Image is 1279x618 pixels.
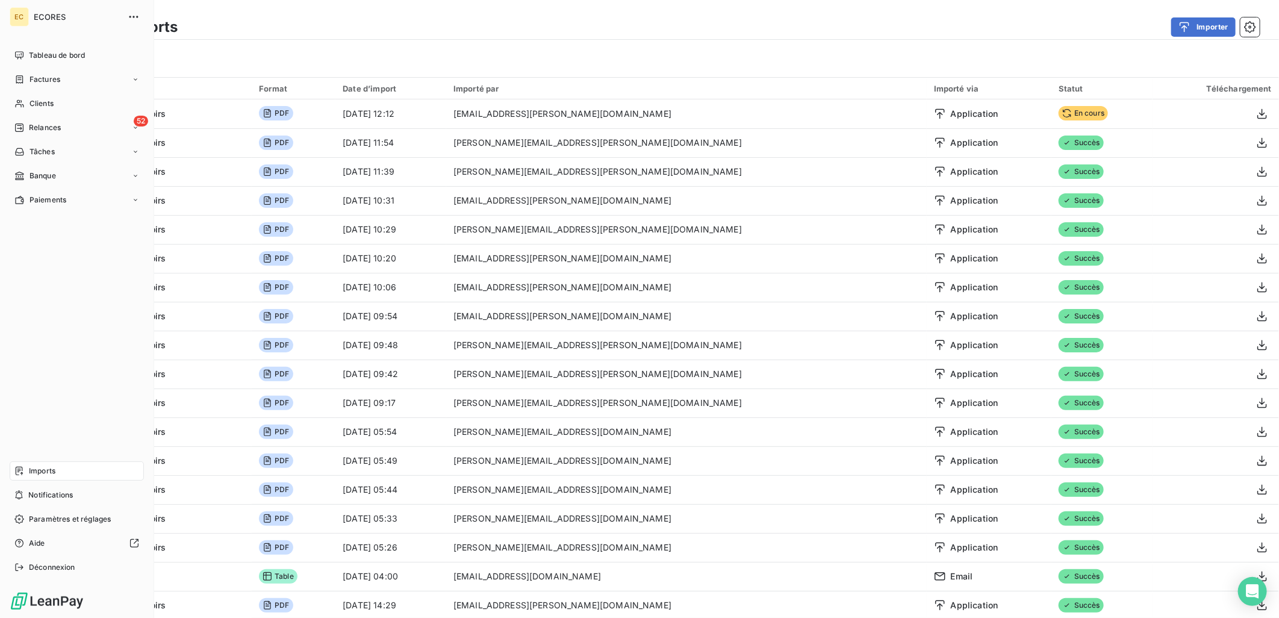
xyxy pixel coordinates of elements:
td: [EMAIL_ADDRESS][PERSON_NAME][DOMAIN_NAME] [446,302,927,331]
span: Email [951,570,973,582]
div: Open Intercom Messenger [1238,577,1267,606]
td: [PERSON_NAME][EMAIL_ADDRESS][PERSON_NAME][DOMAIN_NAME] [446,389,927,417]
span: Succès [1059,367,1104,381]
span: Déconnexion [29,562,75,573]
span: PDF [259,598,293,613]
span: PDF [259,540,293,555]
td: [DATE] 05:33 [335,504,446,533]
span: 52 [134,116,148,126]
td: [EMAIL_ADDRESS][PERSON_NAME][DOMAIN_NAME] [446,186,927,215]
td: [PERSON_NAME][EMAIL_ADDRESS][PERSON_NAME][DOMAIN_NAME] [446,157,927,186]
span: Application [951,310,998,322]
td: [PERSON_NAME][EMAIL_ADDRESS][DOMAIN_NAME] [446,504,927,533]
span: Table [259,569,297,584]
span: Application [951,166,998,178]
div: Date d’import [343,84,439,93]
td: [DATE] 05:26 [335,533,446,562]
span: Banque [30,170,56,181]
span: Tableau de bord [29,50,85,61]
span: Application [951,599,998,611]
span: Application [951,426,998,438]
span: Succès [1059,598,1104,613]
td: [DATE] 05:49 [335,446,446,475]
td: [DATE] 12:12 [335,99,446,128]
span: ECORES [34,12,120,22]
span: Succès [1059,511,1104,526]
button: Importer [1171,17,1236,37]
span: Application [951,252,998,264]
div: Format [259,84,328,93]
td: [DATE] 11:39 [335,157,446,186]
td: [PERSON_NAME][EMAIL_ADDRESS][PERSON_NAME][DOMAIN_NAME] [446,360,927,389]
span: PDF [259,367,293,381]
span: Succès [1059,136,1104,150]
div: Importé via [934,84,1044,93]
td: [PERSON_NAME][EMAIL_ADDRESS][DOMAIN_NAME] [446,475,927,504]
td: [DATE] 09:17 [335,389,446,417]
span: Succès [1059,309,1104,323]
div: EC [10,7,29,27]
td: [DATE] 10:29 [335,215,446,244]
span: Application [951,542,998,554]
a: Aide [10,534,144,553]
span: Aide [29,538,45,549]
span: Succès [1059,569,1104,584]
span: Application [951,281,998,293]
span: PDF [259,251,293,266]
td: [DATE] 10:31 [335,186,446,215]
td: [EMAIL_ADDRESS][PERSON_NAME][DOMAIN_NAME] [446,244,927,273]
span: Application [951,397,998,409]
td: [PERSON_NAME][EMAIL_ADDRESS][DOMAIN_NAME] [446,417,927,446]
td: [DATE] 09:42 [335,360,446,389]
td: [EMAIL_ADDRESS][PERSON_NAME][DOMAIN_NAME] [446,99,927,128]
span: PDF [259,136,293,150]
span: Imports [29,466,55,476]
span: Notifications [28,490,73,501]
span: Succès [1059,454,1104,468]
div: Téléchargement [1160,84,1272,93]
span: PDF [259,193,293,208]
td: [DATE] 09:54 [335,302,446,331]
img: Logo LeanPay [10,591,84,611]
span: Tâches [30,146,55,157]
td: [PERSON_NAME][EMAIL_ADDRESS][DOMAIN_NAME] [446,533,927,562]
span: Succès [1059,425,1104,439]
span: PDF [259,338,293,352]
span: Succès [1059,396,1104,410]
span: Application [951,108,998,120]
span: Succès [1059,222,1104,237]
td: [DATE] 11:54 [335,128,446,157]
div: Statut [1059,84,1145,93]
span: PDF [259,309,293,323]
td: [DATE] 10:06 [335,273,446,302]
span: Succès [1059,164,1104,179]
span: PDF [259,482,293,497]
span: Succès [1059,280,1104,295]
span: Application [951,484,998,496]
td: [DATE] 05:54 [335,417,446,446]
span: PDF [259,511,293,526]
span: Application [951,339,998,351]
span: Paramètres et réglages [29,514,111,525]
td: [DATE] 09:48 [335,331,446,360]
span: Relances [29,122,61,133]
td: [EMAIL_ADDRESS][DOMAIN_NAME] [446,562,927,591]
td: [EMAIL_ADDRESS][PERSON_NAME][DOMAIN_NAME] [446,273,927,302]
span: PDF [259,280,293,295]
span: Succès [1059,251,1104,266]
span: Factures [30,74,60,85]
span: PDF [259,106,293,120]
td: [PERSON_NAME][EMAIL_ADDRESS][PERSON_NAME][DOMAIN_NAME] [446,215,927,244]
span: Succès [1059,482,1104,497]
span: PDF [259,164,293,179]
span: PDF [259,454,293,468]
td: [PERSON_NAME][EMAIL_ADDRESS][DOMAIN_NAME] [446,446,927,475]
div: Importé par [453,84,920,93]
span: Application [951,223,998,236]
span: PDF [259,425,293,439]
span: Application [951,137,998,149]
td: [DATE] 05:44 [335,475,446,504]
td: [PERSON_NAME][EMAIL_ADDRESS][PERSON_NAME][DOMAIN_NAME] [446,128,927,157]
span: Succès [1059,193,1104,208]
td: [DATE] 04:00 [335,562,446,591]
